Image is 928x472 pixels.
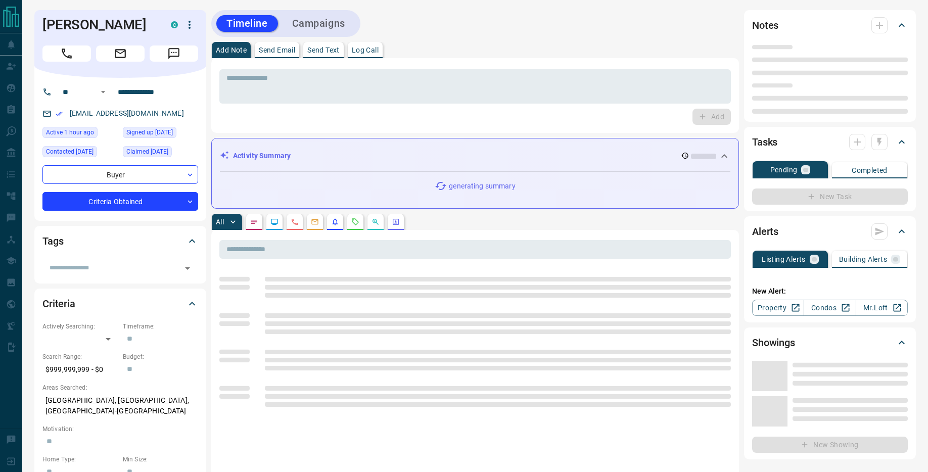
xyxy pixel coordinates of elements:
[56,110,63,117] svg: Email Verified
[46,127,94,137] span: Active 1 hour ago
[150,45,198,62] span: Message
[752,286,908,297] p: New Alert:
[752,219,908,244] div: Alerts
[216,218,224,225] p: All
[42,424,198,434] p: Motivation:
[804,300,856,316] a: Condos
[171,21,178,28] div: condos.ca
[752,331,908,355] div: Showings
[126,147,168,157] span: Claimed [DATE]
[123,455,198,464] p: Min Size:
[372,218,380,226] svg: Opportunities
[752,13,908,37] div: Notes
[42,392,198,419] p: [GEOGRAPHIC_DATA], [GEOGRAPHIC_DATA], [GEOGRAPHIC_DATA]-[GEOGRAPHIC_DATA]
[752,335,795,351] h2: Showings
[752,223,778,240] h2: Alerts
[331,218,339,226] svg: Listing Alerts
[449,181,515,192] p: generating summary
[42,233,63,249] h2: Tags
[70,109,184,117] a: [EMAIL_ADDRESS][DOMAIN_NAME]
[180,261,195,275] button: Open
[123,352,198,361] p: Budget:
[311,218,319,226] svg: Emails
[392,218,400,226] svg: Agent Actions
[126,127,173,137] span: Signed up [DATE]
[752,300,804,316] a: Property
[216,46,247,54] p: Add Note
[123,322,198,331] p: Timeframe:
[233,151,291,161] p: Activity Summary
[307,46,340,54] p: Send Text
[352,46,379,54] p: Log Call
[42,296,75,312] h2: Criteria
[259,46,295,54] p: Send Email
[351,218,359,226] svg: Requests
[42,352,118,361] p: Search Range:
[250,218,258,226] svg: Notes
[839,256,887,263] p: Building Alerts
[856,300,908,316] a: Mr.Loft
[752,130,908,154] div: Tasks
[42,127,118,141] div: Tue Sep 16 2025
[42,192,198,211] div: Criteria Obtained
[770,166,798,173] p: Pending
[42,455,118,464] p: Home Type:
[220,147,730,165] div: Activity Summary
[42,292,198,316] div: Criteria
[762,256,806,263] p: Listing Alerts
[42,45,91,62] span: Call
[42,17,156,33] h1: [PERSON_NAME]
[291,218,299,226] svg: Calls
[216,15,278,32] button: Timeline
[282,15,355,32] button: Campaigns
[752,17,778,33] h2: Notes
[96,45,145,62] span: Email
[752,134,777,150] h2: Tasks
[46,147,94,157] span: Contacted [DATE]
[42,322,118,331] p: Actively Searching:
[42,383,198,392] p: Areas Searched:
[270,218,279,226] svg: Lead Browsing Activity
[42,229,198,253] div: Tags
[42,146,118,160] div: Thu Oct 31 2024
[97,86,109,98] button: Open
[123,146,198,160] div: Mon Dec 04 2023
[42,165,198,184] div: Buyer
[852,167,888,174] p: Completed
[123,127,198,141] div: Thu Aug 01 2019
[42,361,118,378] p: $999,999,999 - $0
